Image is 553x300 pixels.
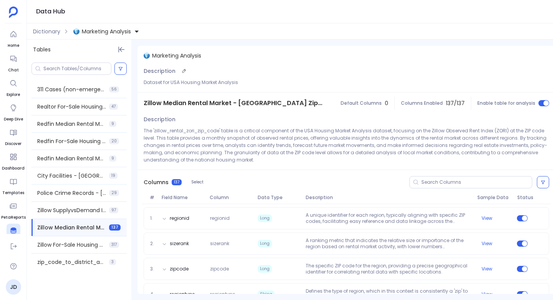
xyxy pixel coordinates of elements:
button: Marketing Analysis [72,25,141,38]
span: String [258,290,275,298]
span: 2. [147,241,159,247]
span: Default Columns [341,100,382,106]
input: Search Tables/Columns [43,66,111,72]
span: 47 [109,104,118,110]
span: Home [7,43,20,49]
span: Realtor For-Sale Housing Historical - All Cities [37,103,106,110]
span: 137 [172,179,182,185]
button: Select [186,177,209,187]
button: View [482,266,492,272]
span: Templates [2,190,24,196]
span: 1. [147,215,159,221]
a: PetaReports [1,199,26,221]
a: Explore [7,76,20,98]
span: Description [144,67,176,75]
span: Redfin For-Sale Housing Historical - USA [37,137,106,145]
span: Status [514,195,530,201]
span: 20 [109,138,119,144]
span: Long [258,214,272,222]
span: Column [207,195,255,201]
span: regionid [207,215,255,221]
span: Redfin Median Rental Market - San Francisco [37,155,106,162]
span: City Facilities - San Francisco [37,172,106,180]
p: The specific ZIP code for the region, providing a precise geographical identifier for correlating... [303,263,474,275]
span: PetaReports [1,214,26,221]
span: Marketing Analysis [82,28,131,35]
button: View [482,291,492,297]
span: Description [303,195,474,201]
a: Data Hub [3,224,23,245]
button: View [482,241,492,247]
span: 137 [109,224,121,231]
span: Zillow For-Sale Housing Historical - USA Localities [37,241,106,249]
span: regiontype [207,291,255,297]
span: 29 [109,190,119,196]
button: regionid [170,215,189,221]
h1: Data Hub [36,6,65,17]
a: Discover [5,125,22,147]
span: Dictionary [33,28,60,35]
span: Columns Enabled [401,100,443,106]
input: Search Columns [421,179,532,185]
img: iceberg.svg [144,53,150,59]
span: Sample Data [474,195,514,201]
button: regiontype [170,291,195,297]
span: # [147,195,159,201]
span: 9 [109,121,116,127]
span: Explore [7,92,20,98]
a: Dashboard [2,150,25,171]
div: Tables [27,40,131,59]
button: Hide Tables [116,44,127,55]
span: Field Name [159,195,207,201]
span: Deep Dive [4,116,23,122]
p: Dataset for USA Housing Market Analysis [144,79,549,86]
a: Home [7,27,20,49]
img: iceberg.svg [73,28,79,35]
span: sizerank [207,241,255,247]
span: 4. [147,291,159,297]
span: Marketing Analysis [152,52,201,59]
span: Long [258,240,272,247]
span: 311 Cases (non-emergency issues) - San Francisco [37,86,106,93]
button: Edit description. [179,66,189,76]
span: 137 / 137 [446,99,465,107]
a: Chat [7,52,20,73]
button: sizerank [170,241,189,247]
span: Data Type [255,195,303,201]
span: Long [258,265,272,273]
span: Description [144,115,176,123]
a: Templates [2,175,24,196]
span: 3 [109,259,116,265]
span: 317 [109,242,119,248]
p: A ranking metric that indicates the relative size or importance of the region based on rental mar... [303,237,474,250]
span: Discover [5,141,22,147]
a: Deep Dive [4,101,23,122]
a: JD [6,279,21,295]
span: Columns [144,178,169,186]
span: Zillow SupplyvsDemand Index - USA+Cities [37,206,106,214]
span: 56 [109,86,119,92]
span: 19 [109,173,118,179]
span: Police Crime Records - San Francisco [37,189,106,197]
span: Chat [7,67,20,73]
span: zipcode [207,266,255,272]
span: 9 [109,155,116,162]
button: zipcode [170,266,189,272]
span: Zillow Median Rental Market - USA ZipCodes and Neighbourhood [144,99,324,108]
span: Enable table for analysis [477,100,535,106]
span: zip_code_to_district_and_neighbourhood_association [37,258,106,266]
span: 3. [147,266,159,272]
span: Zillow Median Rental Market - USA ZipCodes and Neighbourhood [37,224,106,231]
button: View [482,215,492,221]
p: A unique identifier for each region, typically aligning with specific ZIP codes, facilitating eas... [303,212,474,224]
span: 97 [109,207,118,213]
p: The 'zillow_rental_zori_zip_code' table is a critical component of the USA Housing Market Analysi... [144,127,549,163]
img: petavue logo [9,7,18,18]
span: 0 [385,99,388,107]
span: Dashboard [2,165,25,171]
span: Redfin Median Rental Market - USA [37,120,106,128]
